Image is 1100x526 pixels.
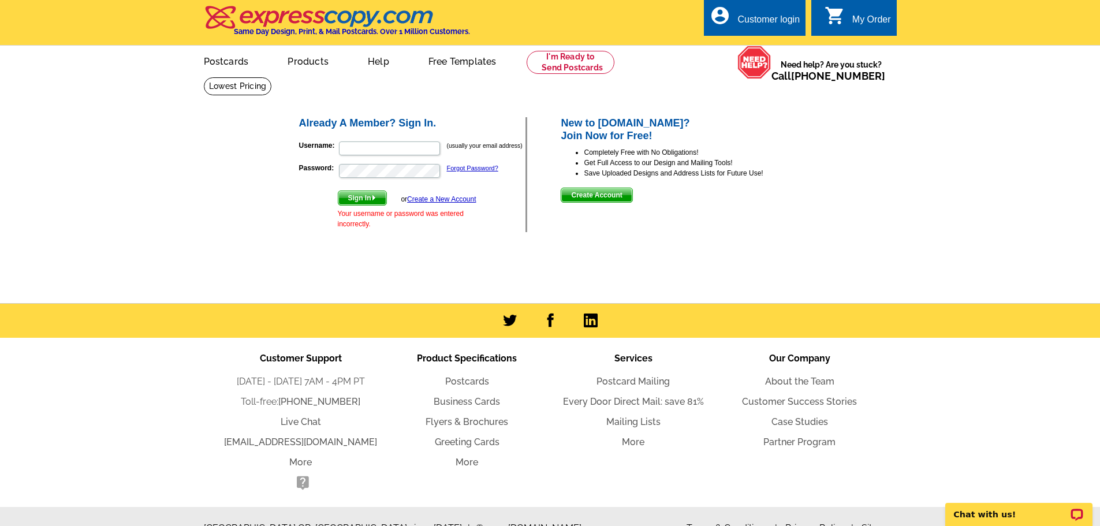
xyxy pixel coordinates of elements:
[563,396,704,407] a: Every Door Direct Mail: save 81%
[771,70,885,82] span: Call
[561,188,632,203] button: Create Account
[584,158,803,168] li: Get Full Access to our Design and Mailing Tools!
[289,457,312,468] a: More
[825,13,891,27] a: shopping_cart My Order
[401,194,476,204] div: or
[763,437,836,447] a: Partner Program
[218,395,384,409] li: Toll-free:
[622,437,644,447] a: More
[234,27,470,36] h4: Same Day Design, Print, & Mail Postcards. Over 1 Million Customers.
[710,13,800,27] a: account_circle Customer login
[456,457,478,468] a: More
[771,416,828,427] a: Case Studies
[584,168,803,178] li: Save Uploaded Designs and Address Lists for Future Use!
[278,396,360,407] a: [PHONE_NUMBER]
[771,59,891,82] span: Need help? Are you stuck?
[407,195,476,203] a: Create a New Account
[710,5,730,26] i: account_circle
[434,396,500,407] a: Business Cards
[737,14,800,31] div: Customer login
[338,208,476,229] div: Your username or password was entered incorrectly.
[447,165,498,171] a: Forgot Password?
[447,142,523,149] small: (usually your email address)
[185,47,267,74] a: Postcards
[417,353,517,364] span: Product Specifications
[852,14,891,31] div: My Order
[584,147,803,158] li: Completely Free with No Obligations!
[765,376,834,387] a: About the Team
[371,195,376,200] img: button-next-arrow-white.png
[938,490,1100,526] iframe: LiveChat chat widget
[224,437,377,447] a: [EMAIL_ADDRESS][DOMAIN_NAME]
[349,47,408,74] a: Help
[218,375,384,389] li: [DATE] - [DATE] 7AM - 4PM PT
[299,163,338,173] label: Password:
[410,47,515,74] a: Free Templates
[614,353,652,364] span: Services
[596,376,670,387] a: Postcard Mailing
[435,437,499,447] a: Greeting Cards
[445,376,489,387] a: Postcards
[561,117,803,142] h2: New to [DOMAIN_NAME]? Join Now for Free!
[769,353,830,364] span: Our Company
[791,70,885,82] a: [PHONE_NUMBER]
[737,46,771,79] img: help
[281,416,321,427] a: Live Chat
[299,117,526,130] h2: Already A Member? Sign In.
[825,5,845,26] i: shopping_cart
[260,353,342,364] span: Customer Support
[742,396,857,407] a: Customer Success Stories
[338,191,386,205] span: Sign In
[561,188,632,202] span: Create Account
[426,416,508,427] a: Flyers & Brochures
[299,140,338,151] label: Username:
[338,191,387,206] button: Sign In
[606,416,661,427] a: Mailing Lists
[269,47,347,74] a: Products
[204,14,470,36] a: Same Day Design, Print, & Mail Postcards. Over 1 Million Customers.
